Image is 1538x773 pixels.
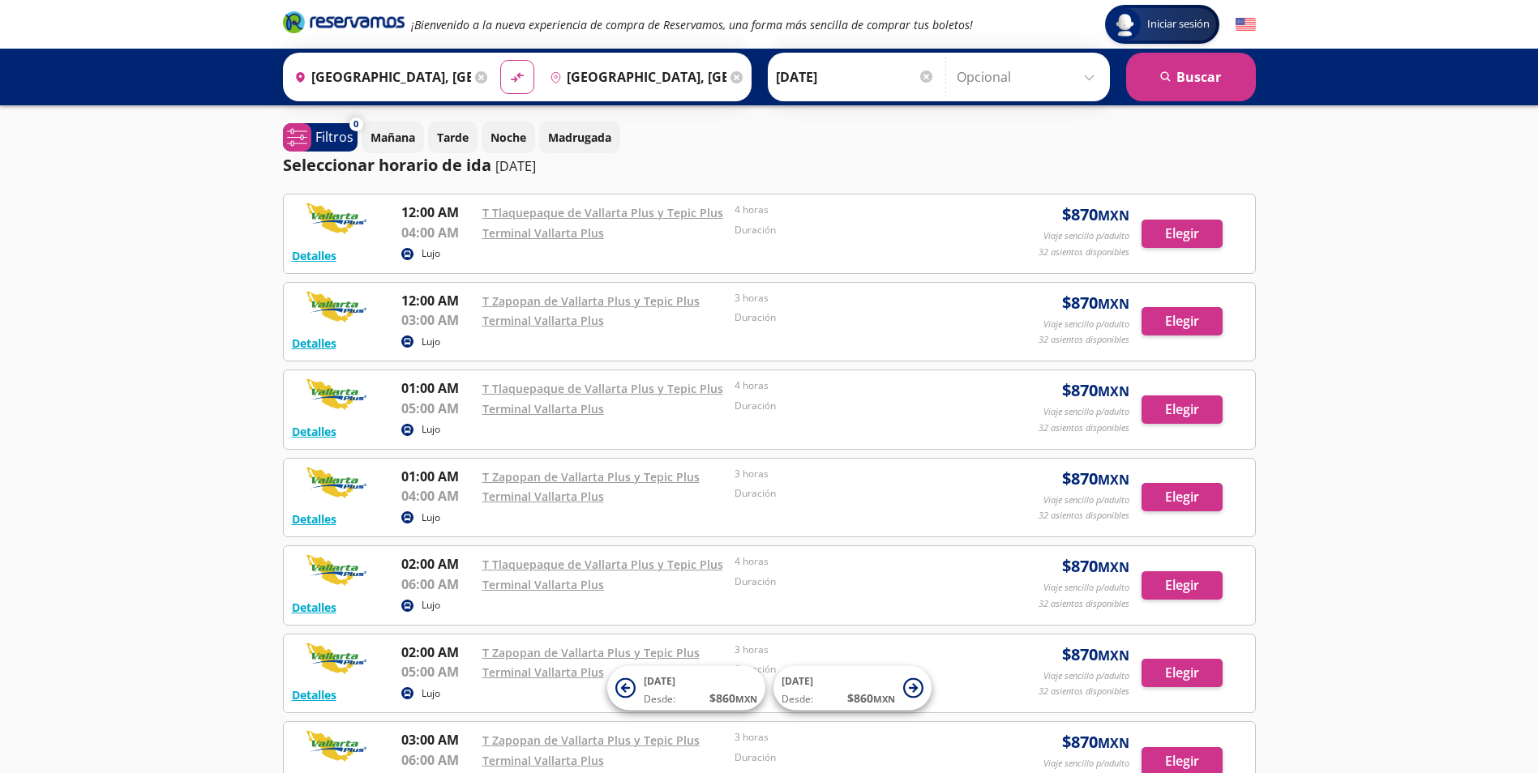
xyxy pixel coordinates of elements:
small: MXN [1098,471,1129,489]
p: Viaje sencillo p/adulto [1043,669,1129,683]
p: Viaje sencillo p/adulto [1043,318,1129,331]
p: Madrugada [548,129,611,146]
button: 0Filtros [283,123,358,152]
span: 0 [353,117,358,131]
p: 32 asientos disponibles [1039,685,1129,698]
span: [DATE] [782,674,813,688]
span: $ 860 [847,690,895,707]
a: T Tlaquepaque de Vallarta Plus y Tepic Plus [482,205,723,220]
a: Terminal Vallarta Plus [482,753,604,768]
small: MXN [735,693,757,705]
input: Elegir Fecha [776,57,935,97]
img: RESERVAMOS [292,730,381,762]
a: Brand Logo [283,10,405,39]
button: English [1236,15,1256,35]
p: Tarde [437,129,469,146]
small: MXN [1098,295,1129,313]
a: Terminal Vallarta Plus [482,577,604,592]
button: Detalles [292,247,336,264]
a: Terminal Vallarta Plus [482,664,604,680]
p: Lujo [422,422,440,437]
p: Lujo [422,510,440,525]
p: Lujo [422,598,440,613]
a: Terminal Vallarta Plus [482,489,604,504]
span: $ 870 [1062,554,1129,579]
button: Detalles [292,335,336,352]
img: RESERVAMOS [292,291,381,323]
p: 04:00 AM [401,223,474,242]
button: Detalles [292,423,336,440]
span: Desde: [782,692,813,707]
span: $ 870 [1062,643,1129,667]
a: T Tlaquepaque de Vallarta Plus y Tepic Plus [482,381,723,396]
p: Duración [735,750,979,765]
p: 12:00 AM [401,291,474,310]
span: $ 870 [1062,291,1129,315]
span: Desde: [644,692,675,707]
a: T Zapopan de Vallarta Plus y Tepic Plus [482,469,700,485]
p: 32 asientos disponibles [1039,509,1129,523]
p: 12:00 AM [401,203,474,222]
p: 32 asientos disponibles [1039,421,1129,435]
p: Seleccionar horario de ida [283,153,491,177]
p: Duración [735,486,979,501]
p: 01:00 AM [401,467,474,486]
p: Lujo [422,246,440,261]
p: 03:00 AM [401,730,474,750]
a: Terminal Vallarta Plus [482,225,604,241]
input: Buscar Origen [288,57,471,97]
p: Duración [735,399,979,413]
input: Opcional [957,57,1102,97]
p: 32 asientos disponibles [1039,333,1129,347]
span: $ 870 [1062,467,1129,491]
a: T Zapopan de Vallarta Plus y Tepic Plus [482,732,700,748]
button: Elegir [1142,571,1223,600]
p: Filtros [315,127,353,147]
p: 05:00 AM [401,662,474,681]
button: Detalles [292,599,336,616]
p: 32 asientos disponibles [1039,246,1129,259]
button: Elegir [1142,659,1223,687]
img: RESERVAMOS [292,643,381,675]
p: 02:00 AM [401,554,474,574]
img: RESERVAMOS [292,467,381,499]
button: Elegir [1142,220,1223,248]
p: [DATE] [495,156,536,176]
button: Noche [482,122,535,153]
p: 3 horas [735,730,979,745]
p: 3 horas [735,643,979,657]
p: Viaje sencillo p/adulto [1043,757,1129,771]
p: 02:00 AM [401,643,474,662]
p: Lujo [422,335,440,349]
small: MXN [1098,734,1129,752]
p: 05:00 AM [401,399,474,418]
img: RESERVAMOS [292,554,381,587]
p: Viaje sencillo p/adulto [1043,229,1129,243]
p: Duración [735,310,979,325]
p: Duración [735,574,979,589]
p: 03:00 AM [401,310,474,330]
p: 4 horas [735,203,979,217]
p: Duración [735,662,979,677]
i: Brand Logo [283,10,405,34]
p: 3 horas [735,291,979,305]
p: Lujo [422,686,440,701]
p: 4 horas [735,378,979,393]
a: Terminal Vallarta Plus [482,401,604,416]
button: Tarde [428,122,478,153]
small: MXN [1098,207,1129,224]
p: 06:00 AM [401,750,474,770]
a: T Zapopan de Vallarta Plus y Tepic Plus [482,645,700,660]
small: MXN [873,693,895,705]
p: Mañana [371,129,415,146]
span: $ 870 [1062,203,1129,227]
span: $ 870 [1062,730,1129,754]
button: Elegir [1142,483,1223,511]
button: [DATE]Desde:$860MXN [607,666,765,711]
p: Noche [491,129,526,146]
p: 3 horas [735,467,979,481]
a: Terminal Vallarta Plus [482,313,604,328]
a: T Tlaquepaque de Vallarta Plus y Tepic Plus [482,557,723,572]
button: Elegir [1142,395,1223,424]
p: 32 asientos disponibles [1039,597,1129,611]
